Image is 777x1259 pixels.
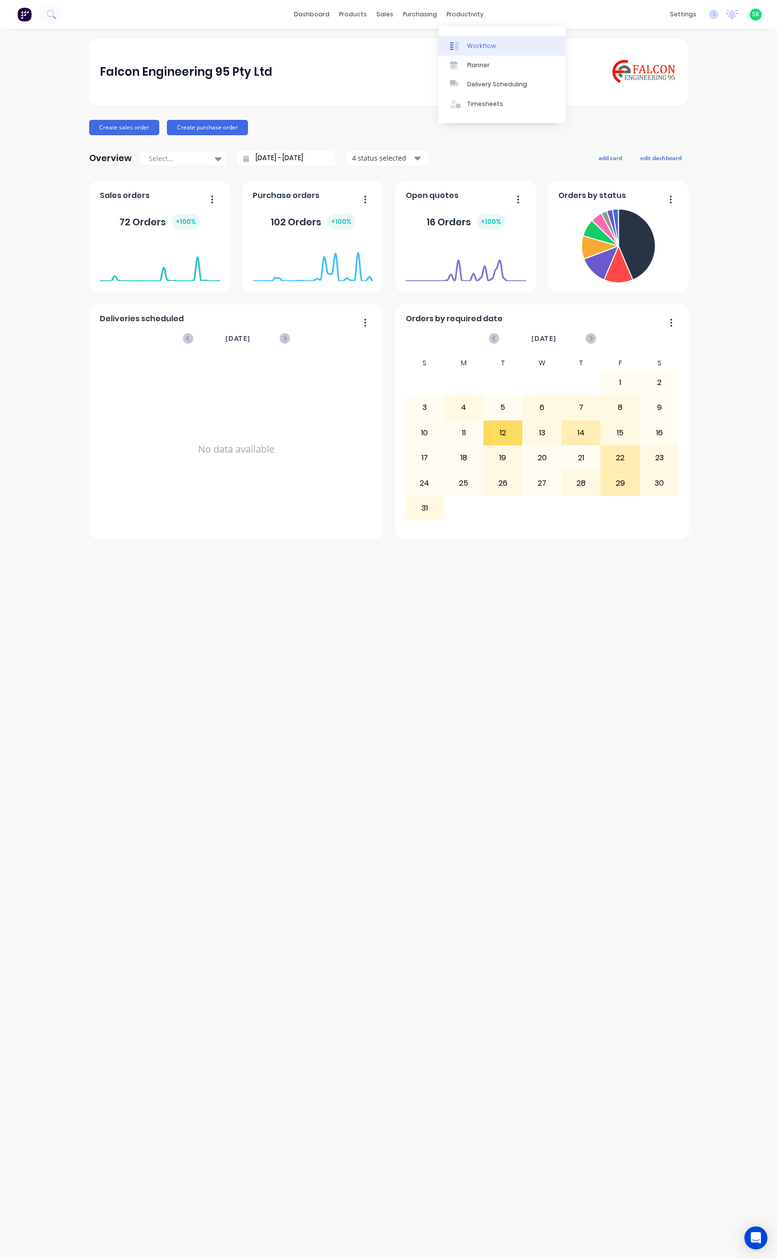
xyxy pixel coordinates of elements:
div: T [562,356,601,370]
span: Deliveries scheduled [100,313,184,325]
span: Sales orders [100,190,150,201]
div: 8 [601,396,639,420]
img: Factory [17,7,32,22]
div: Overview [89,149,132,168]
div: 1 [601,371,639,395]
div: 13 [523,421,561,445]
button: Create sales order [89,120,159,135]
div: sales [372,7,398,22]
div: 25 [445,471,483,495]
div: 16 [640,421,679,445]
span: Purchase orders [253,190,319,201]
div: S [640,356,679,370]
div: 28 [562,471,600,495]
div: + 100 % [172,214,200,230]
div: 4 status selected [352,153,412,163]
button: edit dashboard [634,152,688,164]
button: Create purchase order [167,120,248,135]
div: 17 [406,446,444,470]
div: 4 [445,396,483,420]
div: Open Intercom Messenger [744,1226,767,1249]
div: + 100 % [477,214,505,230]
button: 4 status selected [347,151,428,165]
div: 102 Orders [271,214,355,230]
div: 2 [640,371,679,395]
div: 11 [445,421,483,445]
div: productivity [442,7,488,22]
div: M [444,356,483,370]
div: 5 [484,396,522,420]
div: 72 Orders [119,214,200,230]
a: Planner [438,56,565,75]
div: F [600,356,640,370]
div: 7 [562,396,600,420]
div: settings [665,7,701,22]
div: 10 [406,421,444,445]
div: 14 [562,421,600,445]
div: purchasing [398,7,442,22]
div: 3 [406,396,444,420]
div: 30 [640,471,679,495]
div: 9 [640,396,679,420]
span: Open quotes [406,190,459,201]
div: 12 [484,421,522,445]
div: 24 [406,471,444,495]
div: + 100 % [327,214,355,230]
div: 21 [562,446,600,470]
div: 18 [445,446,483,470]
span: SK [752,10,759,19]
span: Orders by status [558,190,626,201]
a: Timesheets [438,94,565,114]
div: Workflow [467,42,496,50]
img: Falcon Engineering 95 Pty Ltd [610,58,677,85]
div: products [334,7,372,22]
a: Workflow [438,36,565,55]
div: S [405,356,445,370]
span: [DATE] [225,333,250,344]
div: T [483,356,523,370]
div: 15 [601,421,639,445]
div: Planner [467,61,490,70]
div: Timesheets [467,100,503,108]
div: 20 [523,446,561,470]
div: 19 [484,446,522,470]
div: W [522,356,562,370]
span: [DATE] [531,333,556,344]
div: 22 [601,446,639,470]
div: 23 [640,446,679,470]
div: No data available [100,356,373,542]
div: 31 [406,496,444,520]
div: 29 [601,471,639,495]
a: Delivery Scheduling [438,75,565,94]
a: dashboard [289,7,334,22]
div: 16 Orders [426,214,505,230]
div: Delivery Scheduling [467,80,527,89]
div: 6 [523,396,561,420]
div: 26 [484,471,522,495]
div: Falcon Engineering 95 Pty Ltd [100,62,272,82]
button: add card [592,152,628,164]
div: 27 [523,471,561,495]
